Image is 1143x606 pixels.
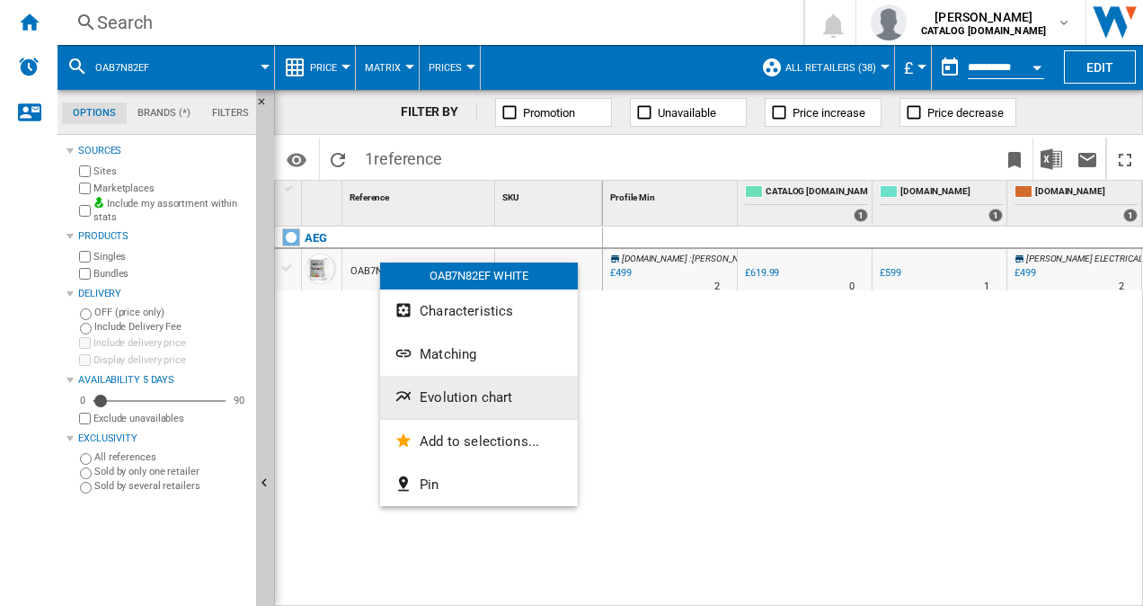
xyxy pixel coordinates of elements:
span: Matching [420,346,476,362]
span: Add to selections... [420,433,539,450]
button: Add to selections... [380,420,578,463]
button: Characteristics [380,290,578,333]
button: Pin... [380,463,578,506]
div: OAB7N82EF WHITE [380,263,578,290]
span: Pin [420,477,439,493]
button: Matching [380,333,578,376]
span: Evolution chart [420,389,512,405]
button: Evolution chart [380,376,578,419]
span: Characteristics [420,303,513,319]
